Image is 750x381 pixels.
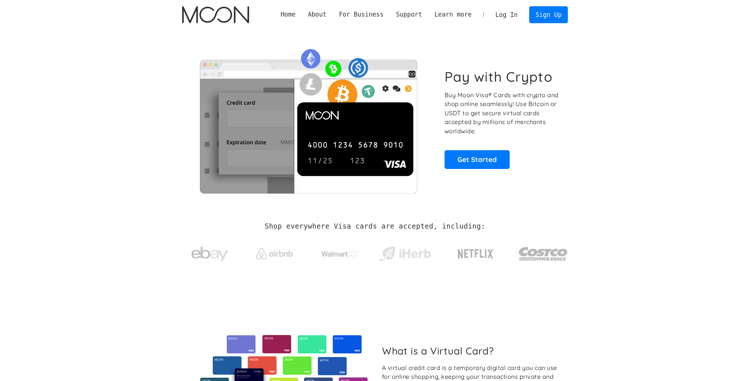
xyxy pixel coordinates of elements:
[396,10,422,19] div: Support
[333,10,390,19] div: For Business
[529,6,567,23] a: Sign Up
[256,248,293,260] img: Airbnb
[489,7,524,23] a: Log In
[265,222,485,230] h2: Shop everywhere Visa cards are accepted, including:
[519,233,568,271] a: Costco
[390,10,428,19] div: Support
[182,6,249,23] img: Moon Logo
[428,10,478,19] div: Learn more
[378,244,432,264] img: iHerb
[308,10,327,19] div: About
[312,242,367,262] a: Walmart
[378,237,432,267] a: iHerb
[339,10,383,19] div: For Business
[302,10,333,19] div: About
[247,241,302,263] a: Airbnb
[182,6,249,23] a: home
[445,91,560,136] p: Buy Moon Visa® Cards with crypto and shop online seamlessly! Use Bitcoin or USDT to get secure vi...
[445,68,553,85] h1: Pay with Crypto
[182,235,237,269] a: ebay
[182,44,434,193] img: Moon Cards let you spend your crypto anywhere Visa is accepted.
[443,237,509,267] a: Netflix
[191,243,228,266] img: ebay
[457,245,494,263] img: Netflix
[321,250,358,258] img: Walmart
[519,240,568,268] img: Costco
[275,10,302,19] a: Home
[382,345,562,357] h2: What is a Virtual Card?
[434,10,471,19] div: Learn more
[445,150,510,169] a: Get Started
